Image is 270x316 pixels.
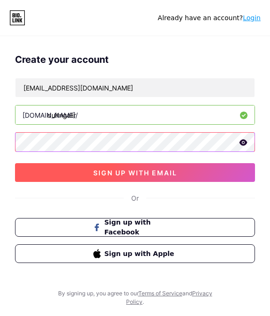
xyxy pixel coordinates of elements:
[105,249,177,259] span: Sign up with Apple
[15,78,255,97] input: Email
[243,14,261,22] a: Login
[55,289,215,306] div: By signing up, you agree to our and .
[131,193,139,203] div: Or
[105,218,177,237] span: Sign up with Facebook
[15,53,255,67] div: Create your account
[22,110,78,120] div: [DOMAIN_NAME]/
[158,13,261,23] div: Already have an account?
[15,218,255,237] button: Sign up with Facebook
[15,163,255,182] button: sign up with email
[15,105,255,124] input: username
[138,290,182,297] a: Terms of Service
[15,244,255,263] button: Sign up with Apple
[93,169,177,177] span: sign up with email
